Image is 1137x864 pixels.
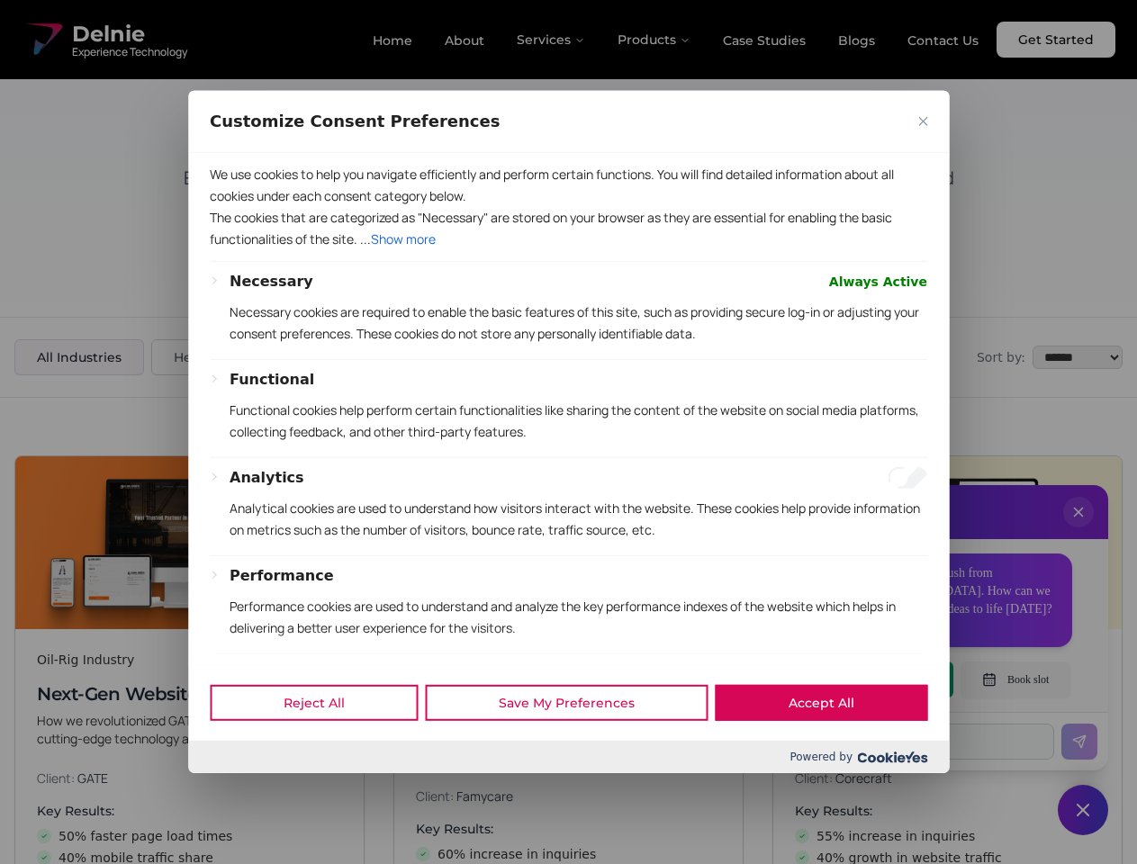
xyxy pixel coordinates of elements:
[888,467,927,489] input: Enable Analytics
[210,164,927,207] p: We use cookies to help you navigate efficiently and perform certain functions. You will find deta...
[210,111,500,132] span: Customize Consent Preferences
[230,369,314,391] button: Functional
[230,271,313,292] button: Necessary
[230,596,927,639] p: Performance cookies are used to understand and analyze the key performance indexes of the website...
[230,467,304,489] button: Analytics
[230,301,927,345] p: Necessary cookies are required to enable the basic features of this site, such as providing secur...
[188,741,949,773] div: Powered by
[425,685,708,721] button: Save My Preferences
[857,751,927,763] img: Cookieyes logo
[918,117,927,126] img: Close
[230,400,927,443] p: Functional cookies help perform certain functionalities like sharing the content of the website o...
[210,685,418,721] button: Reject All
[230,498,927,541] p: Analytical cookies are used to understand how visitors interact with the website. These cookies h...
[829,271,927,292] span: Always Active
[210,207,927,250] p: The cookies that are categorized as "Necessary" are stored on your browser as they are essential ...
[715,685,927,721] button: Accept All
[371,229,436,250] button: Show more
[230,565,334,587] button: Performance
